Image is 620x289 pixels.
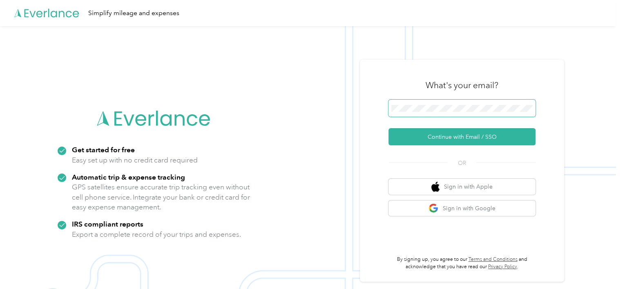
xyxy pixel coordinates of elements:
[72,145,135,154] strong: Get started for free
[428,203,439,213] img: google logo
[488,264,517,270] a: Privacy Policy
[468,256,517,262] a: Terms and Conditions
[72,173,185,181] strong: Automatic trip & expense tracking
[388,179,535,195] button: apple logoSign in with Apple
[72,155,198,165] p: Easy set up with no credit card required
[388,128,535,145] button: Continue with Email / SSO
[388,200,535,216] button: google logoSign in with Google
[448,159,476,167] span: OR
[426,80,498,91] h3: What's your email?
[72,182,250,212] p: GPS satellites ensure accurate trip tracking even without cell phone service. Integrate your bank...
[388,256,535,270] p: By signing up, you agree to our and acknowledge that you have read our .
[72,229,241,240] p: Export a complete record of your trips and expenses.
[72,220,143,228] strong: IRS compliant reports
[88,8,179,18] div: Simplify mileage and expenses
[431,182,439,192] img: apple logo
